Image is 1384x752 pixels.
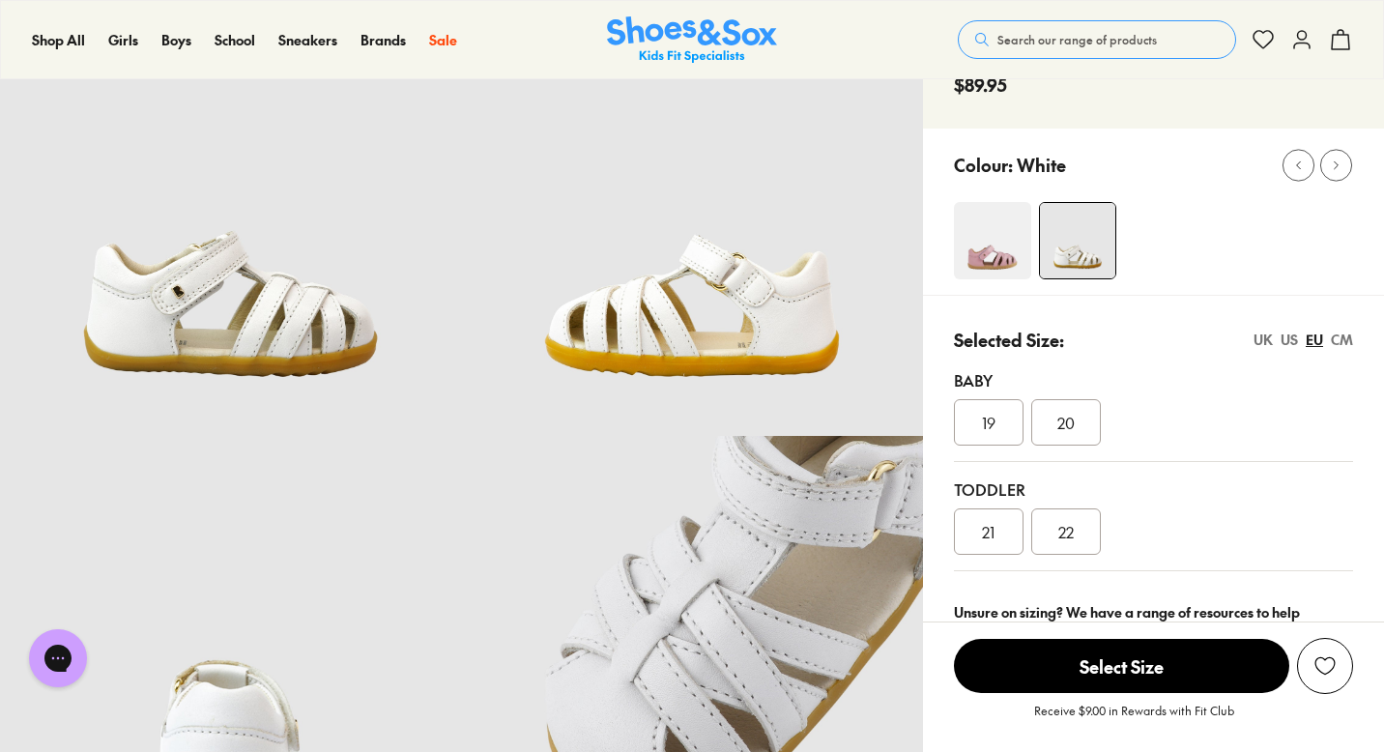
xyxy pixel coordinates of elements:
[982,411,995,434] span: 19
[1058,520,1074,543] span: 22
[360,30,406,50] a: Brands
[429,30,457,49] span: Sale
[954,477,1353,501] div: Toddler
[161,30,191,50] a: Boys
[954,202,1031,279] img: 4-551548_1
[1040,203,1115,278] img: 5_1
[1034,702,1234,737] p: Receive $9.00 in Rewards with Fit Club
[954,152,1013,178] p: Colour:
[607,16,777,64] img: SNS_Logo_Responsive.svg
[954,72,1007,98] span: $89.95
[954,602,1353,622] div: Unsure on sizing? We have a range of resources to help
[360,30,406,49] span: Brands
[32,30,85,50] a: Shop All
[215,30,255,50] a: School
[161,30,191,49] span: Boys
[108,30,138,50] a: Girls
[1254,330,1273,350] div: UK
[215,30,255,49] span: School
[32,30,85,49] span: Shop All
[1281,330,1298,350] div: US
[278,30,337,49] span: Sneakers
[19,622,97,694] iframe: Gorgias live chat messenger
[997,31,1157,48] span: Search our range of products
[958,20,1236,59] button: Search our range of products
[429,30,457,50] a: Sale
[954,327,1064,353] p: Selected Size:
[1306,330,1323,350] div: EU
[954,639,1289,693] span: Select Size
[954,638,1289,694] button: Select Size
[1297,638,1353,694] button: Add to Wishlist
[607,16,777,64] a: Shoes & Sox
[1017,152,1066,178] p: White
[278,30,337,50] a: Sneakers
[982,520,995,543] span: 21
[1057,411,1075,434] span: 20
[1331,330,1353,350] div: CM
[108,30,138,49] span: Girls
[954,368,1353,391] div: Baby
